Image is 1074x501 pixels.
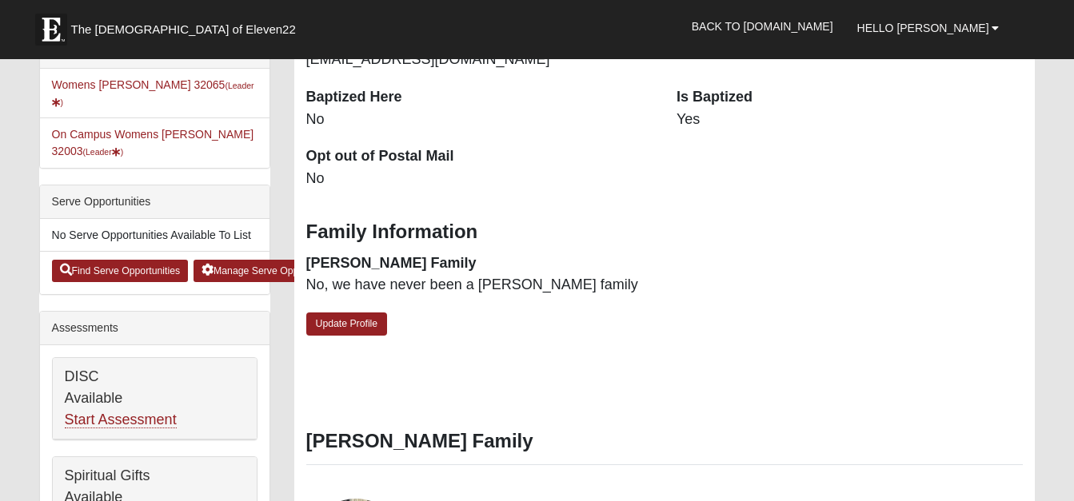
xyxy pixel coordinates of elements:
h3: [PERSON_NAME] Family [306,430,1024,453]
dt: Baptized Here [306,87,653,108]
small: (Leader ) [52,81,254,107]
a: Hello [PERSON_NAME] [845,8,1012,48]
div: Assessments [40,312,269,345]
a: Update Profile [306,312,388,336]
img: Eleven22 logo [35,14,67,46]
a: On Campus Womens [PERSON_NAME] 32003(Leader) [52,128,254,157]
a: Find Serve Opportunities [52,260,189,282]
span: The [DEMOGRAPHIC_DATA] of Eleven22 [71,22,296,38]
a: Back to [DOMAIN_NAME] [680,6,845,46]
small: (Leader ) [83,147,124,157]
dt: [PERSON_NAME] Family [306,253,653,274]
div: DISC Available [53,358,257,439]
span: Hello [PERSON_NAME] [857,22,989,34]
dd: [EMAIL_ADDRESS][DOMAIN_NAME] [306,50,653,70]
dd: No [306,169,653,189]
dt: Opt out of Postal Mail [306,146,653,167]
a: The [DEMOGRAPHIC_DATA] of Eleven22 [27,6,347,46]
dd: No, we have never been a [PERSON_NAME] family [306,275,653,296]
dt: Is Baptized [677,87,1023,108]
a: Womens [PERSON_NAME] 32065(Leader) [52,78,254,108]
dd: No [306,109,653,130]
a: Manage Serve Opportunities [194,260,346,282]
h3: Family Information [306,221,1024,244]
li: No Serve Opportunities Available To List [40,219,269,252]
dd: Yes [677,109,1023,130]
a: Start Assessment [65,412,177,428]
div: Serve Opportunities [40,185,269,219]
